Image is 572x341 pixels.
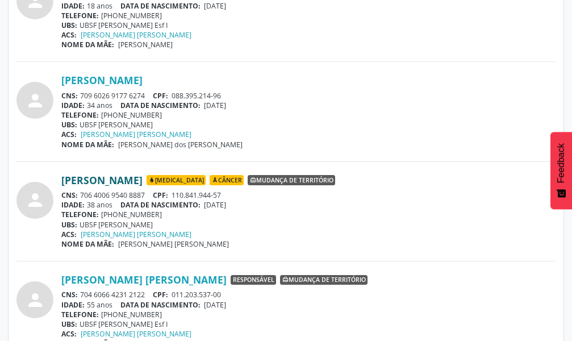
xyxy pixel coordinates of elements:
a: [PERSON_NAME] [61,174,143,186]
div: UBSF [PERSON_NAME] [61,120,556,130]
a: [PERSON_NAME] [PERSON_NAME] [81,130,191,139]
span: UBS: [61,319,77,329]
a: [PERSON_NAME] [PERSON_NAME] [61,273,227,286]
span: 011.203.537-00 [172,290,221,300]
span: Câncer [210,175,244,185]
span: [PERSON_NAME] [PERSON_NAME] [118,239,229,249]
div: 38 anos [61,200,556,210]
span: [DATE] [204,200,226,210]
span: CPF: [153,91,168,101]
span: IDADE: [61,200,85,210]
span: [DATE] [204,101,226,110]
span: [DATE] [204,1,226,11]
span: CNS: [61,91,78,101]
span: Responsável [231,275,276,285]
span: TELEFONE: [61,210,99,219]
span: [PERSON_NAME] [118,40,173,49]
span: NOME DA MÃE: [61,40,114,49]
div: 709 6026 9177 6274 [61,91,556,101]
span: TELEFONE: [61,11,99,20]
span: ACS: [61,130,77,139]
a: [PERSON_NAME] [PERSON_NAME] [81,329,191,339]
span: UBS: [61,20,77,30]
span: 110.841.944-57 [172,190,221,200]
span: [MEDICAL_DATA] [147,175,206,185]
i: person [25,290,45,310]
i: person [25,190,45,210]
div: [PHONE_NUMBER] [61,210,556,219]
div: UBSF [PERSON_NAME] [61,220,556,230]
span: IDADE: [61,101,85,110]
div: [PHONE_NUMBER] [61,11,556,20]
span: DATA DE NASCIMENTO: [120,1,201,11]
span: 088.395.214-96 [172,91,221,101]
div: 706 4006 9540 8887 [61,190,556,200]
div: UBSF [PERSON_NAME] Esf I [61,20,556,30]
span: IDADE: [61,300,85,310]
span: UBS: [61,120,77,130]
a: [PERSON_NAME] [61,74,143,86]
span: [DATE] [204,300,226,310]
a: [PERSON_NAME] [PERSON_NAME] [81,230,191,239]
button: Feedback - Mostrar pesquisa [550,132,572,209]
span: CPF: [153,290,168,300]
span: ACS: [61,329,77,339]
span: ACS: [61,230,77,239]
div: 34 anos [61,101,556,110]
span: UBS: [61,220,77,230]
span: TELEFONE: [61,110,99,120]
i: person [25,90,45,111]
span: Mudança de território [280,275,368,285]
span: IDADE: [61,1,85,11]
span: DATA DE NASCIMENTO: [120,200,201,210]
span: CNS: [61,290,78,300]
span: DATA DE NASCIMENTO: [120,101,201,110]
div: [PHONE_NUMBER] [61,310,556,319]
span: TELEFONE: [61,310,99,319]
span: ACS: [61,30,77,40]
span: Mudança de território [248,175,335,185]
span: DATA DE NASCIMENTO: [120,300,201,310]
span: CPF: [153,190,168,200]
span: [PERSON_NAME] dos [PERSON_NAME] [118,140,243,149]
div: 704 6066 4231 2122 [61,290,556,300]
div: 18 anos [61,1,556,11]
span: NOME DA MÃE: [61,239,114,249]
span: CNS: [61,190,78,200]
div: 55 anos [61,300,556,310]
div: [PHONE_NUMBER] [61,110,556,120]
a: [PERSON_NAME] [PERSON_NAME] [81,30,191,40]
span: Feedback [556,143,566,183]
span: NOME DA MÃE: [61,140,114,149]
div: UBSF [PERSON_NAME] Esf I [61,319,556,329]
